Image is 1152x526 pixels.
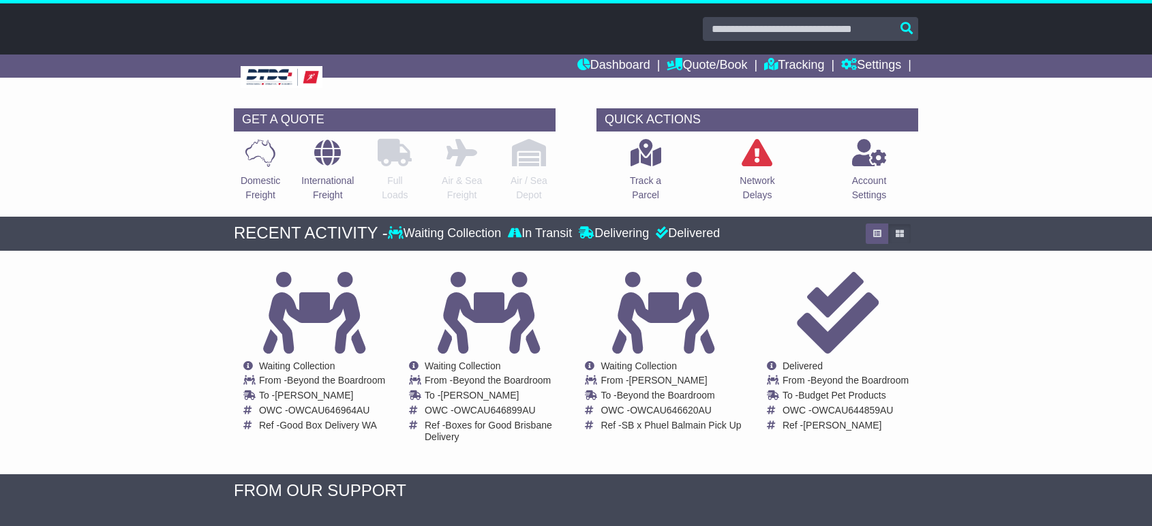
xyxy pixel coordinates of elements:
a: Dashboard [577,55,650,78]
span: Waiting Collection [259,360,335,371]
p: Air / Sea Depot [511,174,547,202]
span: [PERSON_NAME] [629,375,708,386]
a: DomesticFreight [240,138,281,210]
span: OWCAU644859AU [812,405,894,416]
a: InternationalFreight [301,138,354,210]
div: Delivered [652,226,720,241]
p: Account Settings [852,174,887,202]
td: To - [601,390,741,405]
a: NetworkDelays [739,138,775,210]
td: Ref - [425,420,569,443]
div: GET A QUOTE [234,108,556,131]
td: From - [425,375,569,390]
td: To - [783,390,909,405]
span: OWCAU646899AU [454,405,536,416]
span: Beyond the Boardroom [287,375,385,386]
div: FROM OUR SUPPORT [234,481,918,501]
span: Beyond the Boardroom [453,375,551,386]
td: OWC - [601,405,741,420]
a: Quote/Book [667,55,747,78]
td: Ref - [783,420,909,431]
div: Waiting Collection [388,226,504,241]
td: Ref - [601,420,741,431]
span: OWCAU646620AU [630,405,712,416]
span: OWCAU646964AU [288,405,370,416]
p: Full Loads [378,174,412,202]
span: Good Box Delivery WA [279,420,377,431]
div: QUICK ACTIONS [596,108,918,131]
span: SB x Phuel Balmain Pick Up [622,420,742,431]
span: [PERSON_NAME] [803,420,881,431]
span: Beyond the Boardroom [617,390,715,401]
a: AccountSettings [851,138,888,210]
p: Air & Sea Freight [442,174,482,202]
p: Network Delays [740,174,774,202]
div: Delivering [575,226,652,241]
span: Beyond the Boardroom [810,375,909,386]
td: OWC - [425,405,569,420]
span: Boxes for Good Brisbane Delivery [425,420,552,442]
td: From - [601,375,741,390]
td: OWC - [783,405,909,420]
div: In Transit [504,226,575,241]
span: Waiting Collection [425,360,501,371]
span: [PERSON_NAME] [275,390,353,401]
td: OWC - [259,405,385,420]
p: International Freight [301,174,354,202]
span: Delivered [783,360,823,371]
a: Settings [841,55,901,78]
p: Track a Parcel [630,174,661,202]
td: From - [259,375,385,390]
td: To - [425,390,569,405]
div: RECENT ACTIVITY - [234,223,388,243]
span: Budget Pet Products [798,390,885,401]
p: Domestic Freight [241,174,280,202]
span: [PERSON_NAME] [440,390,519,401]
a: Tracking [764,55,824,78]
td: From - [783,375,909,390]
td: Ref - [259,420,385,431]
a: Track aParcel [629,138,662,210]
span: Waiting Collection [601,360,677,371]
td: To - [259,390,385,405]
